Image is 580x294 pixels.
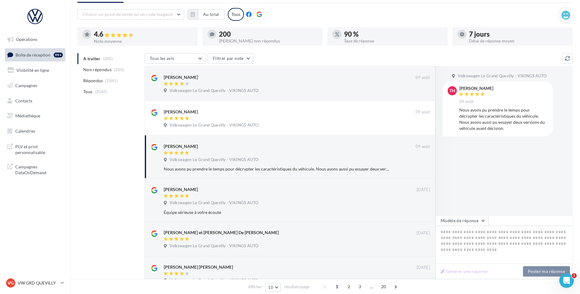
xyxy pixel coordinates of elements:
span: Médiathèque [15,113,40,118]
button: 10 [265,283,281,292]
div: [PERSON_NAME] [164,186,198,193]
span: Campagnes DataOnDemand [15,163,63,176]
button: Filtrer par note [208,53,254,64]
div: Équipe sérieuse à votre écoute [164,209,390,215]
div: [PERSON_NAME] [164,109,198,115]
span: [DATE] [417,265,430,270]
div: 200 [219,31,318,38]
span: Volkswagen Le Grand Quevilly - VIKINGS AUTO [458,73,546,79]
span: Répondus [83,78,103,84]
a: VG VW GRD QUEVILLY [5,277,65,289]
span: [DATE] [417,187,430,193]
span: 09 août [416,144,430,149]
a: Campagnes [4,79,66,92]
button: Modèle de réponse [435,215,489,226]
a: Opérations [4,33,66,46]
span: Volkswagen Le Grand Quevilly - VIKINGS AUTO [170,123,258,128]
span: Choisir un point de vente ou un code magasin [83,12,173,17]
span: Tous [83,89,92,95]
span: 20 [379,282,389,292]
button: Au total [188,9,224,20]
span: Opérations [16,37,37,42]
button: Ignorer [410,165,430,173]
iframe: Intercom live chat [559,273,574,288]
span: 10 [268,285,273,290]
span: TH [449,88,455,94]
span: 1 [572,273,577,278]
div: [PERSON_NAME] [459,86,493,90]
div: Taux de réponse [344,39,443,43]
span: 2 [344,282,354,292]
div: Nous avons pu prendre le temps pour décrypter les caractéristiques du véhicule. Nous avons aussi ... [164,166,390,172]
span: 1 [332,282,342,292]
button: Ignorer [410,87,430,96]
div: 99+ [54,53,63,57]
a: Boîte de réception99+ [4,48,66,61]
button: Ignorer [410,243,430,251]
button: Ignorer [410,122,430,130]
button: Tous les avis [145,53,206,64]
span: (2045) [95,89,108,94]
span: Calendrier [15,128,36,134]
span: Volkswagen Le Grand Quevilly - VIKINGS AUTO [170,88,258,94]
span: VG [8,280,14,286]
p: VW GRD QUEVILLY [18,280,58,286]
span: Non répondus [83,67,112,73]
button: Ignorer [410,208,430,217]
span: 3 [355,282,365,292]
button: Ignorer [410,277,430,286]
span: 09 août [416,75,430,80]
div: Nous avons pu prendre le temps pour décrypter les caractéristiques du véhicule. Nous avons aussi ... [459,107,548,131]
span: Volkswagen Le Grand Quevilly - VIKINGS AUTO [170,278,258,283]
div: Délai de réponse moyen [469,39,568,43]
span: Volkswagen Le Grand Quevilly - VIKINGS AUTO [170,243,258,249]
div: [PERSON_NAME] non répondus [219,39,318,43]
div: Tous [228,8,244,21]
div: [PERSON_NAME] [164,143,198,149]
span: Volkswagen Le Grand Quevilly - VIKINGS AUTO [170,200,258,206]
span: Boîte de réception [16,52,50,57]
div: 90 % [344,31,443,38]
a: Visibilité en ligne [4,64,66,77]
span: Campagnes [15,83,37,88]
button: Poster ma réponse [523,266,570,277]
a: Campagnes DataOnDemand [4,160,66,178]
span: 09 août [416,109,430,115]
span: résultats/page [284,284,310,290]
span: Volkswagen Le Grand Quevilly - VIKINGS AUTO [170,157,258,163]
div: 7 jours [469,31,568,38]
button: Choisir un point de vente ou un code magasin [77,9,184,20]
div: [PERSON_NAME] [164,74,198,80]
a: Contacts [4,94,66,107]
a: Médiathèque [4,109,66,122]
span: Contacts [15,98,32,103]
span: ... [367,282,377,292]
span: PLV et print personnalisable [15,142,63,156]
span: Afficher [248,284,262,290]
span: (200) [114,67,124,72]
span: [DATE] [417,230,430,236]
div: Note moyenne [94,39,193,43]
span: (1845) [105,78,118,83]
button: Au total [198,9,224,20]
span: Visibilité en ligne [16,68,49,73]
span: 09 août [459,99,474,105]
span: Tous les avis [150,56,174,61]
div: 4.6 [94,31,193,38]
div: [PERSON_NAME] et [PERSON_NAME] De [PERSON_NAME] [164,230,279,236]
a: Calendrier [4,125,66,138]
div: [PERSON_NAME] [PERSON_NAME] [164,264,233,270]
a: PLV et print personnalisable [4,140,66,158]
button: Générer une réponse [438,268,490,275]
